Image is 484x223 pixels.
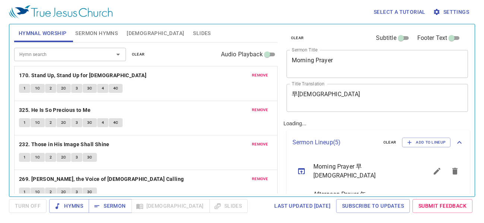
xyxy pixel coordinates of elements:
span: 2 [50,85,52,92]
span: 3 [76,189,78,195]
textarea: 早[DEMOGRAPHIC_DATA] [292,91,463,105]
span: 1C [35,119,40,126]
span: 4C [113,119,118,126]
button: 232. Those in His Image Shall Shine [19,140,111,149]
span: Submit Feedback [418,201,466,211]
span: clear [383,139,396,146]
button: 2C [57,188,71,197]
span: [DEMOGRAPHIC_DATA] [127,29,184,38]
button: Add to Lineup [402,138,450,147]
button: 4 [97,84,108,93]
button: 3C [83,188,97,197]
button: 3C [83,118,97,127]
button: 1 [19,118,30,127]
b: 325. He Is So Precious to Me [19,106,91,115]
span: 2C [61,189,66,195]
span: Last updated [DATE] [274,201,330,211]
button: remove [247,175,273,183]
span: Hymnal Worship [19,29,67,38]
span: 3 [76,85,78,92]
button: remove [247,71,273,80]
span: 1C [35,189,40,195]
span: Settings [434,7,469,17]
button: 3C [83,153,97,162]
button: 2C [57,118,71,127]
span: Select a tutorial [374,7,426,17]
span: clear [132,51,145,58]
button: 1C [31,118,45,127]
button: 1 [19,153,30,162]
button: 325. He Is So Precious to Me [19,106,92,115]
button: 3 [71,84,82,93]
span: Subscribe to Updates [342,201,404,211]
span: 3C [87,119,92,126]
button: 1 [19,84,30,93]
button: 170. Stand Up, Stand Up for [DEMOGRAPHIC_DATA] [19,71,148,80]
button: 1 [19,188,30,197]
img: True Jesus Church [9,5,113,19]
span: Afternoon Prayer 午[DEMOGRAPHIC_DATA] [313,190,410,208]
span: 1 [23,154,26,161]
button: 2 [45,188,56,197]
button: clear [379,138,401,147]
button: 2C [57,84,71,93]
div: Sermon Lineup(5)clearAdd to Lineup [287,130,470,155]
span: Slides [193,29,211,38]
span: remove [252,141,268,148]
span: 1 [23,189,26,195]
span: 1 [23,85,26,92]
a: Submit Feedback [412,199,472,213]
button: clear [127,50,149,59]
span: 1C [35,154,40,161]
button: Open [113,49,123,60]
button: 2 [45,84,56,93]
span: 2C [61,119,66,126]
a: Subscribe to Updates [336,199,410,213]
span: 3C [87,189,92,195]
span: Hymns [55,201,83,211]
span: 2 [50,189,52,195]
span: Subtitle [376,34,396,43]
button: 3 [71,153,82,162]
a: Last updated [DATE] [271,199,333,213]
span: 2C [61,85,66,92]
button: Hymns [49,199,89,213]
textarea: Morning Prayer [292,57,463,71]
b: 170. Stand Up, Stand Up for [DEMOGRAPHIC_DATA] [19,71,146,80]
button: Settings [431,5,472,19]
button: 4 [97,118,108,127]
button: 3 [71,188,82,197]
span: 3 [76,119,78,126]
span: 3 [76,154,78,161]
span: 3C [87,85,92,92]
button: clear [287,34,309,43]
span: Sermon Hymns [75,29,118,38]
span: Audio Playback [221,50,263,59]
b: 232. Those in His Image Shall Shine [19,140,110,149]
button: 269. [PERSON_NAME], the Voice of [DEMOGRAPHIC_DATA] Calling [19,175,185,184]
span: Sermon [95,201,126,211]
span: Footer Text [417,34,447,43]
button: 4C [109,118,123,127]
span: 2 [50,154,52,161]
span: 4C [113,85,118,92]
span: remove [252,107,268,113]
button: 2C [57,153,71,162]
p: Sermon Lineup ( 5 ) [292,138,377,147]
span: 2C [61,154,66,161]
button: 3 [71,118,82,127]
button: 3C [83,84,97,93]
span: remove [252,176,268,182]
button: 1C [31,84,45,93]
button: Sermon [89,199,132,213]
button: remove [247,106,273,114]
span: 3C [87,154,92,161]
div: Loading... [281,21,473,194]
button: remove [247,140,273,149]
span: 2 [50,119,52,126]
span: Morning Prayer 早[DEMOGRAPHIC_DATA] [313,162,410,180]
span: 4 [102,119,104,126]
span: Add to Lineup [407,139,446,146]
span: 1 [23,119,26,126]
span: remove [252,72,268,79]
